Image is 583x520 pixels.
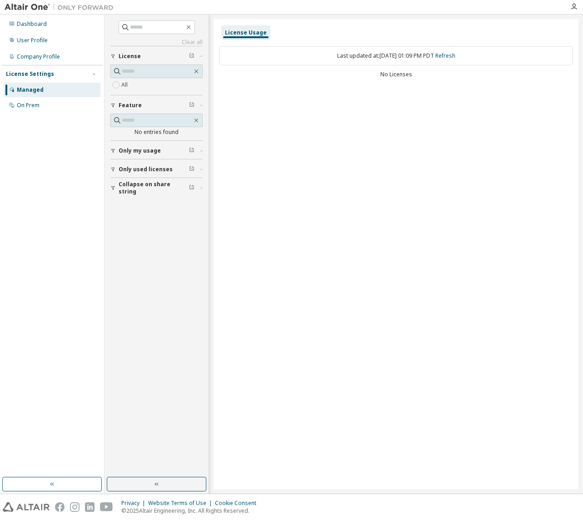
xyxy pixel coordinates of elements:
[119,166,173,173] span: Only used licenses
[189,184,194,192] span: Clear filter
[110,141,203,161] button: Only my usage
[119,53,141,60] span: License
[55,502,65,512] img: facebook.svg
[100,502,113,512] img: youtube.svg
[219,71,573,78] div: No Licenses
[219,46,573,65] div: Last updated at: [DATE] 01:09 PM PDT
[110,39,203,46] a: Clear all
[189,102,194,109] span: Clear filter
[119,181,189,195] span: Collapse on share string
[215,500,262,507] div: Cookie Consent
[121,500,148,507] div: Privacy
[85,502,95,512] img: linkedin.svg
[110,95,203,115] button: Feature
[119,147,161,154] span: Only my usage
[121,79,130,90] label: All
[3,502,50,512] img: altair_logo.svg
[121,507,262,515] p: © 2025 Altair Engineering, Inc. All Rights Reserved.
[110,129,203,136] div: No entries found
[17,86,44,94] div: Managed
[148,500,215,507] div: Website Terms of Use
[110,178,203,198] button: Collapse on share string
[189,166,194,173] span: Clear filter
[17,53,60,60] div: Company Profile
[189,147,194,154] span: Clear filter
[435,52,455,59] a: Refresh
[5,3,118,12] img: Altair One
[6,70,54,78] div: License Settings
[17,102,40,109] div: On Prem
[70,502,80,512] img: instagram.svg
[110,159,203,179] button: Only used licenses
[17,20,47,28] div: Dashboard
[225,29,267,36] div: License Usage
[189,53,194,60] span: Clear filter
[17,37,48,44] div: User Profile
[110,46,203,66] button: License
[119,102,142,109] span: Feature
